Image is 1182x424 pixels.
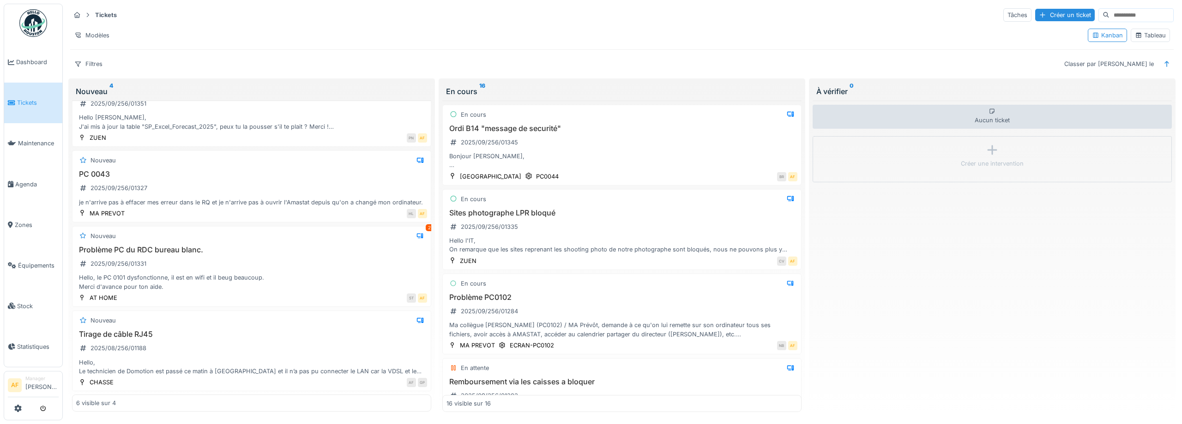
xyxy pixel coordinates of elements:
[90,344,146,352] div: 2025/08/256/01188
[461,307,518,316] div: 2025/09/256/01284
[418,378,427,387] div: GP
[4,164,62,204] a: Agenda
[18,261,59,270] span: Équipements
[407,209,416,218] div: HL
[90,316,116,325] div: Nouveau
[90,133,106,142] div: ZUEN
[536,172,559,181] div: PC0044
[813,105,1172,129] div: Aucun ticket
[461,391,518,400] div: 2025/09/256/01282
[461,279,486,288] div: En cours
[4,326,62,367] a: Statistiques
[446,86,798,97] div: En cours
[461,222,518,231] div: 2025/09/256/01335
[70,29,114,42] div: Modèles
[18,139,59,148] span: Maintenance
[90,209,125,218] div: MA PREVOT
[4,123,62,164] a: Maintenance
[777,257,786,266] div: CV
[17,98,59,107] span: Tickets
[446,124,797,133] h3: Ordi B14 "message de securité"
[479,86,485,97] sup: 16
[1092,31,1123,40] div: Kanban
[418,209,427,218] div: AF
[446,209,797,217] h3: Sites photographe LPR bloqué
[109,86,113,97] sup: 4
[788,172,797,181] div: AF
[788,257,797,266] div: AF
[16,58,59,66] span: Dashboard
[777,172,786,181] div: BR
[76,245,427,254] h3: Problème PC du RDC bureau blanc.
[461,364,489,372] div: En attente
[816,86,1168,97] div: À vérifier
[90,259,146,268] div: 2025/09/256/01331
[850,86,854,97] sup: 0
[70,57,107,71] div: Filtres
[418,293,427,303] div: AF
[446,293,797,302] h3: Problème PC0102
[76,399,116,407] div: 6 visible sur 4
[76,273,427,291] div: Hello, le PC 0101 dysfonctionne, il est en wifi et il beug beaucoup. Merci d'avance pour ton aide.
[76,113,427,131] div: Hello [PERSON_NAME], J'ai mis à jour la table "SP_Excel_Forecast_2025", peux tu la pousser s'il t...
[418,133,427,143] div: AF
[8,378,22,392] li: AF
[446,236,797,254] div: Hello l'IT, On remarque que les sites reprenant les shooting photo de notre photographe sont bloq...
[1003,8,1031,22] div: Tâches
[446,377,797,386] h3: Remboursement via les caisses a bloquer
[90,378,114,387] div: CHASSE
[76,86,428,97] div: Nouveau
[76,198,427,207] div: je n'arrive pas à effacer mes erreur dans le RQ et je n'arrive pas à ouvrir l'Amastat depuis qu'o...
[19,9,47,37] img: Badge_color-CXgf-gQk.svg
[446,152,797,169] div: Bonjour [PERSON_NAME], Le magasin est fermé [DATE], mais je tenais tout de même à vous signaler q...
[90,99,146,108] div: 2025/09/256/01351
[460,341,495,350] div: MA PREVOT
[460,172,521,181] div: [GEOGRAPHIC_DATA]
[446,321,797,338] div: Ma collègue [PERSON_NAME] (PC0102) / MA Prévôt, demande à ce qu'on lui remette sur son ordinateur...
[90,156,116,165] div: Nouveau
[446,399,491,407] div: 16 visible sur 16
[76,358,427,376] div: Hello, Le technicien de Domotion est passé ce matin à [GEOGRAPHIC_DATA] et il n’a pas pu connecte...
[4,245,62,286] a: Équipements
[510,341,554,350] div: ECRAN-PC0102
[15,180,59,189] span: Agenda
[8,375,59,397] a: AF Manager[PERSON_NAME]
[90,184,147,192] div: 2025/09/256/01327
[1035,9,1095,21] div: Créer un ticket
[788,341,797,350] div: AF
[4,83,62,123] a: Tickets
[426,224,433,231] div: 2
[1135,31,1166,40] div: Tableau
[25,375,59,382] div: Manager
[460,257,476,265] div: ZUEN
[777,341,786,350] div: NB
[461,195,486,203] div: En cours
[407,133,416,143] div: PN
[17,342,59,351] span: Statistiques
[90,293,117,302] div: AT HOME
[461,110,486,119] div: En cours
[407,293,416,303] div: ST
[407,378,416,387] div: AF
[90,232,116,240] div: Nouveau
[461,138,518,147] div: 2025/09/256/01345
[961,159,1024,168] div: Créer une intervention
[15,221,59,229] span: Zones
[25,375,59,395] li: [PERSON_NAME]
[4,204,62,245] a: Zones
[76,330,427,339] h3: Tirage de câble RJ45
[4,286,62,326] a: Stock
[76,170,427,179] h3: PC 0043
[91,11,121,19] strong: Tickets
[17,302,59,311] span: Stock
[4,42,62,83] a: Dashboard
[1060,57,1158,71] div: Classer par [PERSON_NAME] le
